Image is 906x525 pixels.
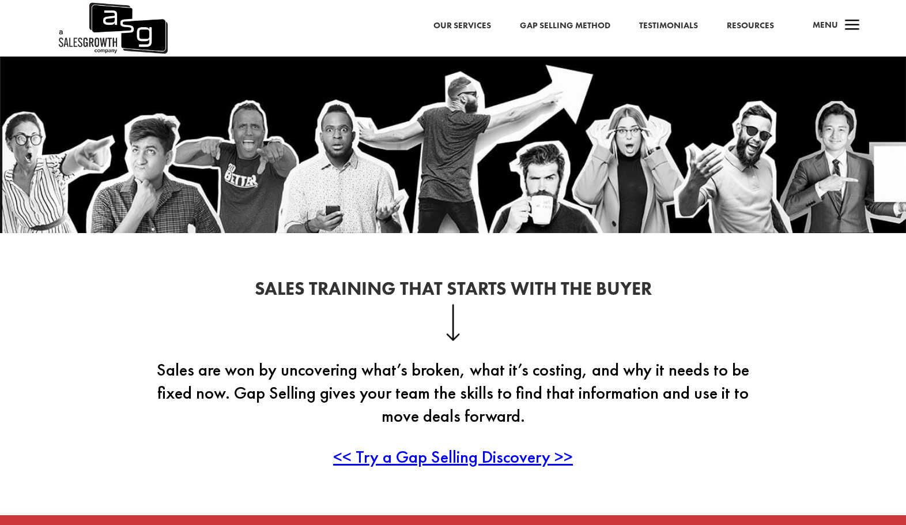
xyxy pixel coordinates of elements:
a: Testimonials [639,18,698,33]
a: Gap Selling Method [520,18,610,33]
a: << Try a Gap Selling Discovery >> [333,445,573,468]
a: Our Services [433,18,491,33]
a: Resources [727,18,774,33]
span: Menu [813,19,838,31]
img: down-arrow [446,304,460,341]
p: Sales are won by uncovering what’s broken, what it’s costing, and why it needs to be fixed now. G... [142,358,764,445]
span: a [841,14,864,37]
h2: Sales Training That Starts With the Buyer [142,280,764,304]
